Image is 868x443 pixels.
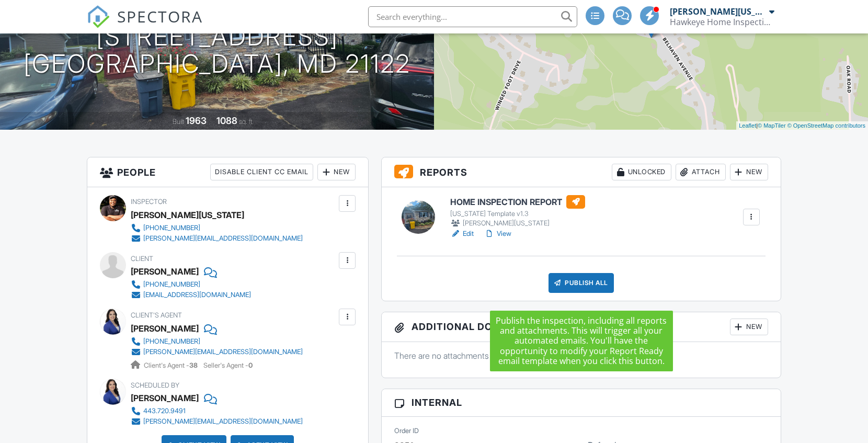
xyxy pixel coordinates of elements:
[131,347,303,357] a: [PERSON_NAME][EMAIL_ADDRESS][DOMAIN_NAME]
[131,279,251,290] a: [PHONE_NUMBER]
[216,115,237,126] div: 1088
[131,381,179,389] span: Scheduled By
[143,337,200,346] div: [PHONE_NUMBER]
[394,426,419,436] label: Order ID
[131,321,199,336] div: [PERSON_NAME]
[131,390,199,406] div: [PERSON_NAME]
[203,361,253,369] span: Seller's Agent -
[131,207,244,223] div: [PERSON_NAME][US_STATE]
[484,229,511,239] a: View
[87,157,368,187] h3: People
[730,319,768,335] div: New
[382,312,781,342] h3: Additional Documents
[173,118,184,126] span: Built
[131,264,199,279] div: [PERSON_NAME]
[186,115,207,126] div: 1963
[131,311,182,319] span: Client's Agent
[131,416,303,427] a: [PERSON_NAME][EMAIL_ADDRESS][DOMAIN_NAME]
[382,157,781,187] h3: Reports
[144,361,199,369] span: Client's Agent -
[730,164,768,180] div: New
[143,417,303,426] div: [PERSON_NAME][EMAIL_ADDRESS][DOMAIN_NAME]
[382,389,781,416] h3: Internal
[131,233,303,244] a: [PERSON_NAME][EMAIL_ADDRESS][DOMAIN_NAME]
[131,290,251,300] a: [EMAIL_ADDRESS][DOMAIN_NAME]
[117,5,203,27] span: SPECTORA
[248,361,253,369] strong: 0
[143,291,251,299] div: [EMAIL_ADDRESS][DOMAIN_NAME]
[143,224,200,232] div: [PHONE_NUMBER]
[670,6,767,17] div: [PERSON_NAME][US_STATE]
[131,406,303,416] a: 443.720.9491
[676,164,726,180] div: Attach
[549,273,614,293] div: Publish All
[143,348,303,356] div: [PERSON_NAME][EMAIL_ADDRESS][DOMAIN_NAME]
[131,223,303,233] a: [PHONE_NUMBER]
[736,121,868,130] div: |
[450,195,585,229] a: HOME INSPECTION REPORT [US_STATE] Template v1.3 [PERSON_NAME][US_STATE]
[143,407,186,415] div: 443.720.9491
[131,255,153,263] span: Client
[317,164,356,180] div: New
[210,164,313,180] div: Disable Client CC Email
[450,218,585,229] div: [PERSON_NAME][US_STATE]
[143,234,303,243] div: [PERSON_NAME][EMAIL_ADDRESS][DOMAIN_NAME]
[450,229,474,239] a: Edit
[787,122,865,129] a: © OpenStreetMap contributors
[450,210,585,218] div: [US_STATE] Template v1.3
[87,14,203,36] a: SPECTORA
[739,122,756,129] a: Leaflet
[758,122,786,129] a: © MapTiler
[368,6,577,27] input: Search everything...
[131,336,303,347] a: [PHONE_NUMBER]
[394,350,768,361] p: There are no attachments to this inspection.
[189,361,198,369] strong: 38
[87,5,110,28] img: The Best Home Inspection Software - Spectora
[131,198,167,206] span: Inspector
[670,17,774,27] div: Hawkeye Home Inspections
[143,280,200,289] div: [PHONE_NUMBER]
[24,23,410,78] h1: [STREET_ADDRESS] [GEOGRAPHIC_DATA], MD 21122
[239,118,254,126] span: sq. ft.
[450,195,585,209] h6: HOME INSPECTION REPORT
[612,164,671,180] div: Unlocked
